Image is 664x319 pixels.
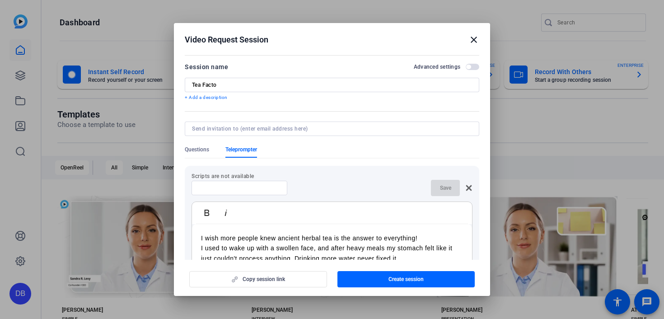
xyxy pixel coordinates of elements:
p: + Add a description [185,94,479,101]
div: Video Request Session [185,34,479,45]
span: Create session [388,276,424,283]
p: I wish more people knew ancient herbal tea is the answer to everything! [201,233,463,243]
h2: Advanced settings [414,63,460,70]
mat-icon: close [468,34,479,45]
span: Teleprompter [225,146,257,153]
button: Italic (⌘I) [217,204,234,222]
input: Enter Session Name [192,81,472,89]
span: Questions [185,146,209,153]
div: Session name [185,61,228,72]
button: Create session [337,271,475,287]
button: Bold (⌘B) [198,204,215,222]
p: Scripts are not available [192,173,472,180]
p: I used to wake up with a swollen face, and after heavy meals my stomach felt like it just couldn'... [201,243,463,263]
input: Send invitation to (enter email address here) [192,125,468,132]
